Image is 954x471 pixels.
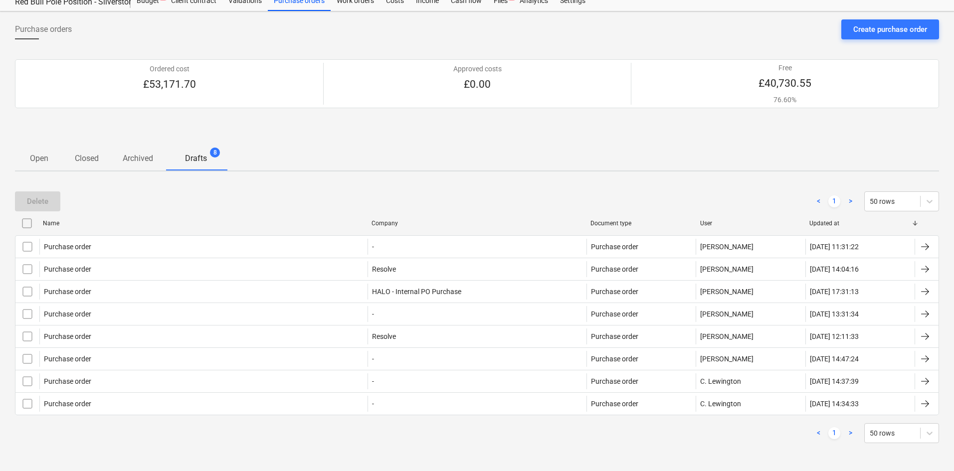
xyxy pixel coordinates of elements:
[210,148,220,157] span: 8
[841,19,939,39] button: Create purchase order
[696,328,805,344] div: [PERSON_NAME]
[75,153,99,164] p: Closed
[590,220,692,227] div: Document type
[372,377,374,385] div: -
[44,400,91,408] div: Purchase order
[812,195,824,207] a: Previous page
[591,377,638,385] div: Purchase order
[812,427,824,439] a: Previous page
[844,195,856,207] a: Next page
[591,288,638,296] div: Purchase order
[372,310,374,318] div: -
[591,310,638,318] div: Purchase order
[27,153,51,164] p: Open
[696,351,805,367] div: [PERSON_NAME]
[810,288,859,296] div: [DATE] 17:31:13
[696,284,805,300] div: [PERSON_NAME]
[15,23,72,35] span: Purchase orders
[696,373,805,389] div: C. Lewington
[591,265,638,273] div: Purchase order
[810,355,859,363] div: [DATE] 14:47:24
[591,332,638,340] div: Purchase order
[810,243,859,251] div: [DATE] 11:31:22
[453,78,502,92] p: £0.00
[904,423,954,471] iframe: Chat Widget
[828,195,840,207] a: Page 1 is your current page
[372,243,374,251] div: -
[696,396,805,412] div: C. Lewington
[44,355,91,363] div: Purchase order
[810,332,859,340] div: [DATE] 12:11:33
[123,153,153,164] p: Archived
[853,23,927,36] div: Create purchase order
[844,427,856,439] a: Next page
[372,355,374,363] div: -
[810,310,859,318] div: [DATE] 13:31:34
[700,220,802,227] div: User
[44,377,91,385] div: Purchase order
[810,377,859,385] div: [DATE] 14:37:39
[372,220,582,227] div: Company
[143,78,196,92] p: £53,171.70
[810,400,859,408] div: [DATE] 14:34:33
[44,265,91,273] div: Purchase order
[44,332,91,340] div: Purchase order
[591,355,638,363] div: Purchase order
[368,261,586,277] div: Resolve
[696,306,805,322] div: [PERSON_NAME]
[368,328,586,344] div: Resolve
[759,63,811,73] p: Free
[44,243,91,251] div: Purchase order
[372,400,374,408] div: -
[143,64,196,74] p: Ordered cost
[810,265,859,273] div: [DATE] 14:04:16
[44,288,91,296] div: Purchase order
[368,284,586,300] div: HALO - Internal PO Purchase
[828,427,840,439] a: Page 1 is your current page
[809,220,911,227] div: Updated at
[591,400,638,408] div: Purchase order
[44,310,91,318] div: Purchase order
[453,64,502,74] p: Approved costs
[759,77,811,91] p: £40,730.55
[696,261,805,277] div: [PERSON_NAME]
[43,220,364,227] div: Name
[759,95,811,105] p: 76.60%
[696,239,805,255] div: [PERSON_NAME]
[591,243,638,251] div: Purchase order
[185,153,207,164] p: Drafts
